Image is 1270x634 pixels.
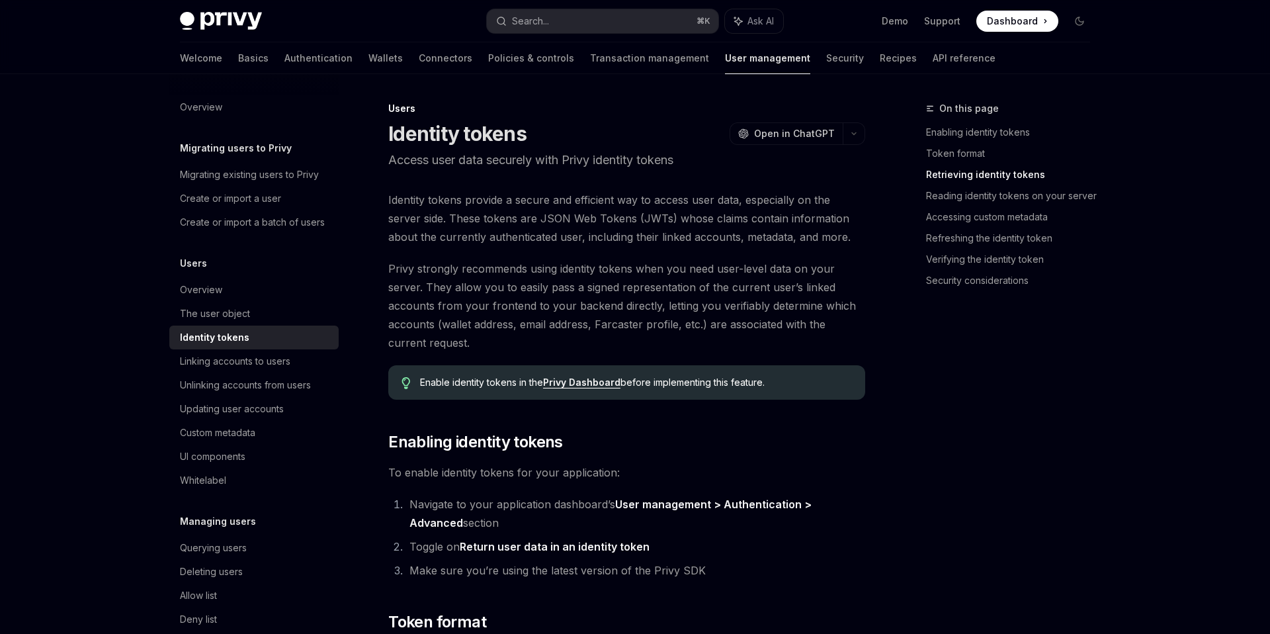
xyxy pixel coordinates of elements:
[169,608,339,631] a: Deny list
[169,536,339,560] a: Querying users
[238,42,269,74] a: Basics
[180,473,226,488] div: Whitelabel
[926,143,1101,164] a: Token format
[169,302,339,326] a: The user object
[180,514,256,529] h5: Managing users
[180,282,222,298] div: Overview
[388,611,486,633] span: Token format
[388,191,865,246] span: Identity tokens provide a secure and efficient way to access user data, especially on the server ...
[926,249,1101,270] a: Verifying the identity token
[487,9,718,33] button: Search...⌘K
[460,540,650,553] strong: Return user data in an identity token
[180,353,290,369] div: Linking accounts to users
[405,495,865,532] li: Navigate to your application dashboard’s section
[880,42,917,74] a: Recipes
[976,11,1058,32] a: Dashboard
[169,163,339,187] a: Migrating existing users to Privy
[388,463,865,482] span: To enable identity tokens for your application:
[420,376,852,389] span: Enable identity tokens in the before implementing this feature.
[180,99,222,115] div: Overview
[388,122,527,146] h1: Identity tokens
[939,101,999,116] span: On this page
[169,445,339,469] a: UI components
[1069,11,1090,32] button: Toggle dark mode
[926,228,1101,249] a: Refreshing the identity token
[169,469,339,492] a: Whitelabel
[180,12,262,30] img: dark logo
[180,306,250,322] div: The user object
[169,278,339,302] a: Overview
[754,127,835,140] span: Open in ChatGPT
[926,122,1101,143] a: Enabling identity tokens
[169,560,339,584] a: Deleting users
[882,15,908,28] a: Demo
[405,561,865,580] li: Make sure you’re using the latest version of the Privy SDK
[987,15,1038,28] span: Dashboard
[933,42,995,74] a: API reference
[180,588,217,604] div: Allow list
[169,326,339,349] a: Identity tokens
[169,95,339,119] a: Overview
[747,15,774,28] span: Ask AI
[169,349,339,373] a: Linking accounts to users
[926,270,1101,291] a: Security considerations
[405,537,865,556] li: Toggle on
[488,42,574,74] a: Policies & controls
[697,16,710,26] span: ⌘ K
[180,330,249,345] div: Identity tokens
[180,377,311,393] div: Unlinking accounts from users
[180,42,222,74] a: Welcome
[180,564,243,580] div: Deleting users
[169,584,339,608] a: Allow list
[402,377,411,389] svg: Tip
[180,425,255,441] div: Custom metadata
[169,421,339,445] a: Custom metadata
[543,377,620,388] a: Privy Dashboard
[180,611,217,627] div: Deny list
[725,9,783,33] button: Ask AI
[826,42,864,74] a: Security
[180,540,247,556] div: Querying users
[926,185,1101,206] a: Reading identity tokens on your server
[388,102,865,115] div: Users
[180,191,281,206] div: Create or import a user
[388,431,563,453] span: Enabling identity tokens
[180,167,319,183] div: Migrating existing users to Privy
[169,210,339,234] a: Create or import a batch of users
[512,13,549,29] div: Search...
[730,122,843,145] button: Open in ChatGPT
[388,259,865,352] span: Privy strongly recommends using identity tokens when you need user-level data on your server. The...
[590,42,709,74] a: Transaction management
[180,214,325,230] div: Create or import a batch of users
[368,42,403,74] a: Wallets
[180,140,292,156] h5: Migrating users to Privy
[926,164,1101,185] a: Retrieving identity tokens
[284,42,353,74] a: Authentication
[169,397,339,421] a: Updating user accounts
[419,42,472,74] a: Connectors
[169,187,339,210] a: Create or import a user
[924,15,960,28] a: Support
[169,373,339,397] a: Unlinking accounts from users
[180,401,284,417] div: Updating user accounts
[388,151,865,169] p: Access user data securely with Privy identity tokens
[180,449,245,465] div: UI components
[725,42,810,74] a: User management
[180,255,207,271] h5: Users
[926,206,1101,228] a: Accessing custom metadata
